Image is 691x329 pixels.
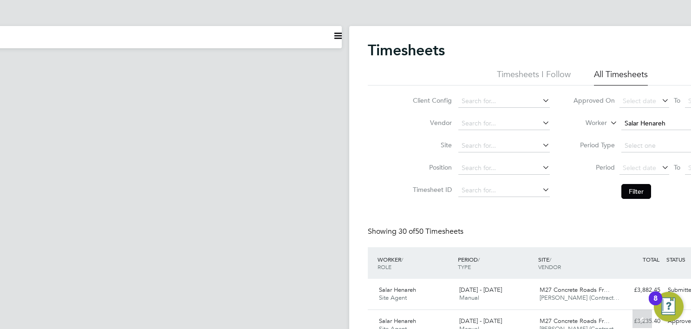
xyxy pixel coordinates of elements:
[458,162,550,175] input: Search for...
[643,256,659,263] span: TOTAL
[616,314,664,329] div: £3,235.40
[410,118,452,127] label: Vendor
[623,164,656,172] span: Select date
[401,256,403,263] span: /
[458,95,550,108] input: Search for...
[654,292,684,322] button: Open Resource Center, 8 new notifications
[398,227,415,236] span: 30 of
[410,163,452,171] label: Position
[538,263,561,270] span: VENDOR
[456,251,536,275] div: PERIOD
[549,256,551,263] span: /
[653,298,658,310] div: 8
[379,317,416,325] span: Salar Henareh
[621,184,651,199] button: Filter
[410,185,452,194] label: Timesheet ID
[458,184,550,197] input: Search for...
[398,227,463,236] span: 50 Timesheets
[497,69,571,86] li: Timesheets I Follow
[573,141,615,149] label: Period Type
[540,286,610,294] span: M27 Concrete Roads Fr…
[375,251,456,275] div: WORKER
[478,256,480,263] span: /
[410,141,452,149] label: Site
[368,227,465,237] div: Showing
[671,94,683,106] span: To
[573,163,615,171] label: Period
[623,97,656,105] span: Select date
[616,283,664,298] div: £3,882.45
[540,294,619,302] span: [PERSON_NAME] (Contract…
[594,69,648,86] li: All Timesheets
[368,41,445,59] h2: Timesheets
[565,118,607,128] label: Worker
[459,294,479,302] span: Manual
[536,251,616,275] div: SITE
[540,317,610,325] span: M27 Concrete Roads Fr…
[573,96,615,105] label: Approved On
[458,263,471,270] span: TYPE
[378,263,391,270] span: ROLE
[410,96,452,105] label: Client Config
[459,317,502,325] span: [DATE] - [DATE]
[458,117,550,130] input: Search for...
[671,161,683,173] span: To
[458,139,550,152] input: Search for...
[379,294,407,302] span: Site Agent
[459,286,502,294] span: [DATE] - [DATE]
[379,286,416,294] span: Salar Henareh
